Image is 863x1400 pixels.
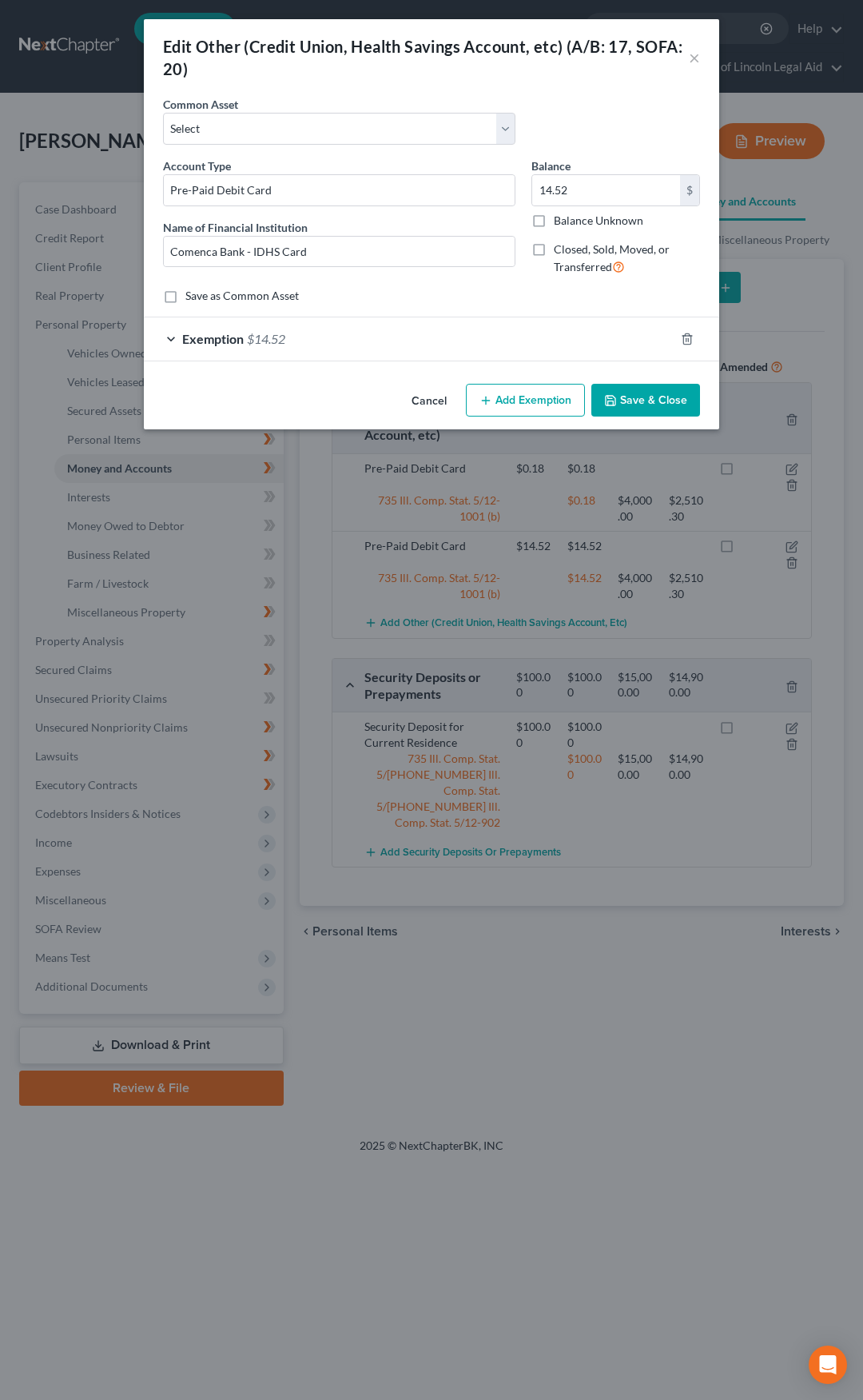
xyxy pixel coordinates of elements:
[809,1346,847,1384] div: Open Intercom Messenger
[399,385,459,417] button: Cancel
[466,384,585,417] button: Add Exemption
[163,158,231,174] label: Account Type
[164,237,515,267] input: Enter name...
[247,331,285,346] span: $14.52
[163,221,308,234] span: Name of Financial Institution
[689,48,700,67] button: ×
[532,175,680,205] input: 0.00
[185,288,299,304] label: Save as Common Asset
[531,158,571,174] label: Balance
[163,96,238,113] label: Common Asset
[554,242,670,273] span: Closed, Sold, Moved, or Transferred
[182,331,244,346] span: Exemption
[164,175,515,205] input: Credit Union, HSA, etc
[554,213,643,229] label: Balance Unknown
[680,175,699,205] div: $
[591,384,700,417] button: Save & Close
[163,35,689,80] div: Edit Other (Credit Union, Health Savings Account, etc) (A/B: 17, SOFA: 20)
